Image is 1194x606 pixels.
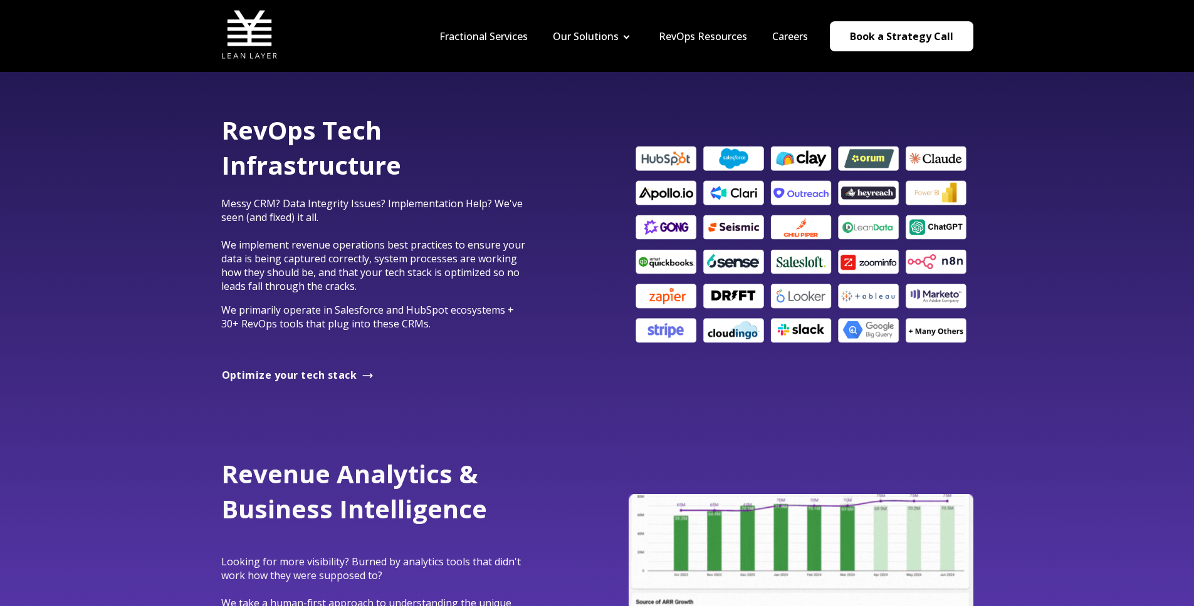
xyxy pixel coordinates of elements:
a: Book a Strategy Call [830,21,973,51]
span: Revenue Analytics & Business Intelligence [221,456,487,526]
a: Optimize your tech stack [221,369,375,383]
span: Messy CRM? Data Integrity Issues? Implementation Help? We've seen (and fixed) it all. We implemen... [221,197,525,293]
span: We primarily operate in Salesforce and HubSpot ecosystems + 30+ RevOps tools that plug into these... [221,303,514,331]
a: Our Solutions [553,29,619,43]
a: Fractional Services [439,29,528,43]
img: b2b tech stack tools lean layer revenue operations (400 x 400 px) (850 x 500 px) [629,143,973,346]
a: RevOps Resources [659,29,747,43]
a: Careers [772,29,808,43]
span: RevOps Tech Infrastructure [221,113,401,182]
div: Navigation Menu [427,29,820,43]
span: Optimize your tech stack [222,368,357,382]
img: Lean Layer Logo [221,6,278,63]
